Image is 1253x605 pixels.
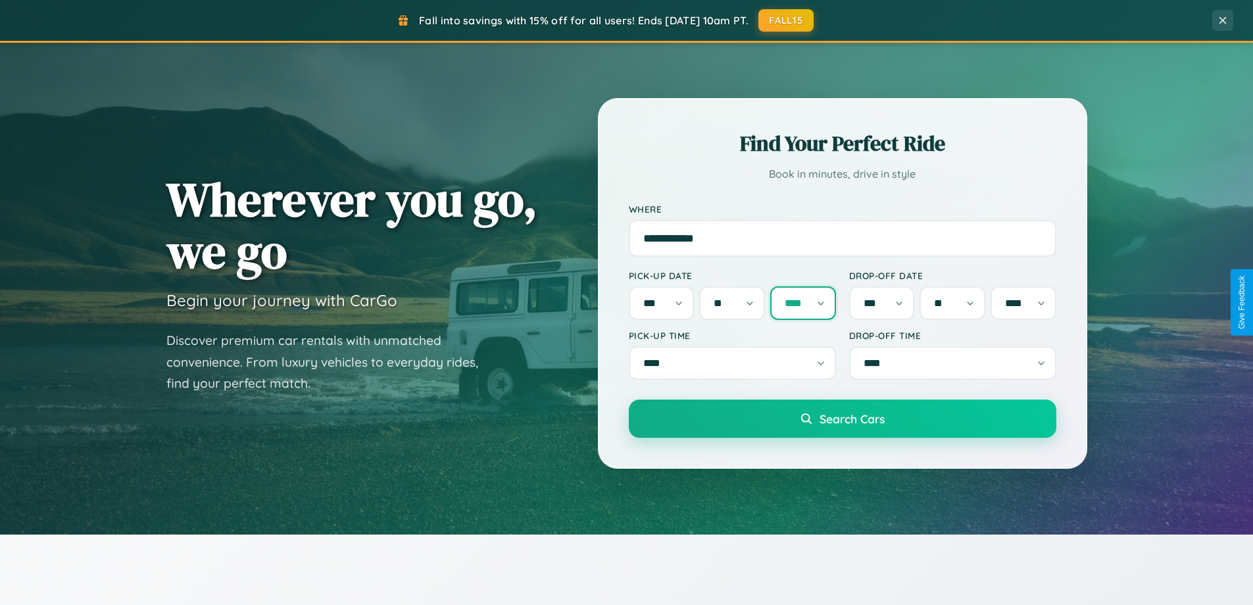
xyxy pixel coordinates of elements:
h2: Find Your Perfect Ride [629,129,1056,158]
span: Search Cars [820,411,885,426]
button: Search Cars [629,400,1056,438]
label: Drop-off Date [849,270,1056,281]
label: Drop-off Time [849,330,1056,341]
label: Pick-up Time [629,330,836,341]
label: Where [629,203,1056,215]
span: Fall into savings with 15% off for all users! Ends [DATE] 10am PT. [419,14,749,27]
p: Discover premium car rentals with unmatched convenience. From luxury vehicles to everyday rides, ... [166,330,495,394]
h3: Begin your journey with CarGo [166,290,397,310]
h1: Wherever you go, we go [166,173,537,277]
p: Book in minutes, drive in style [629,165,1056,184]
button: FALL15 [758,9,814,32]
label: Pick-up Date [629,270,836,281]
div: Give Feedback [1237,276,1246,329]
